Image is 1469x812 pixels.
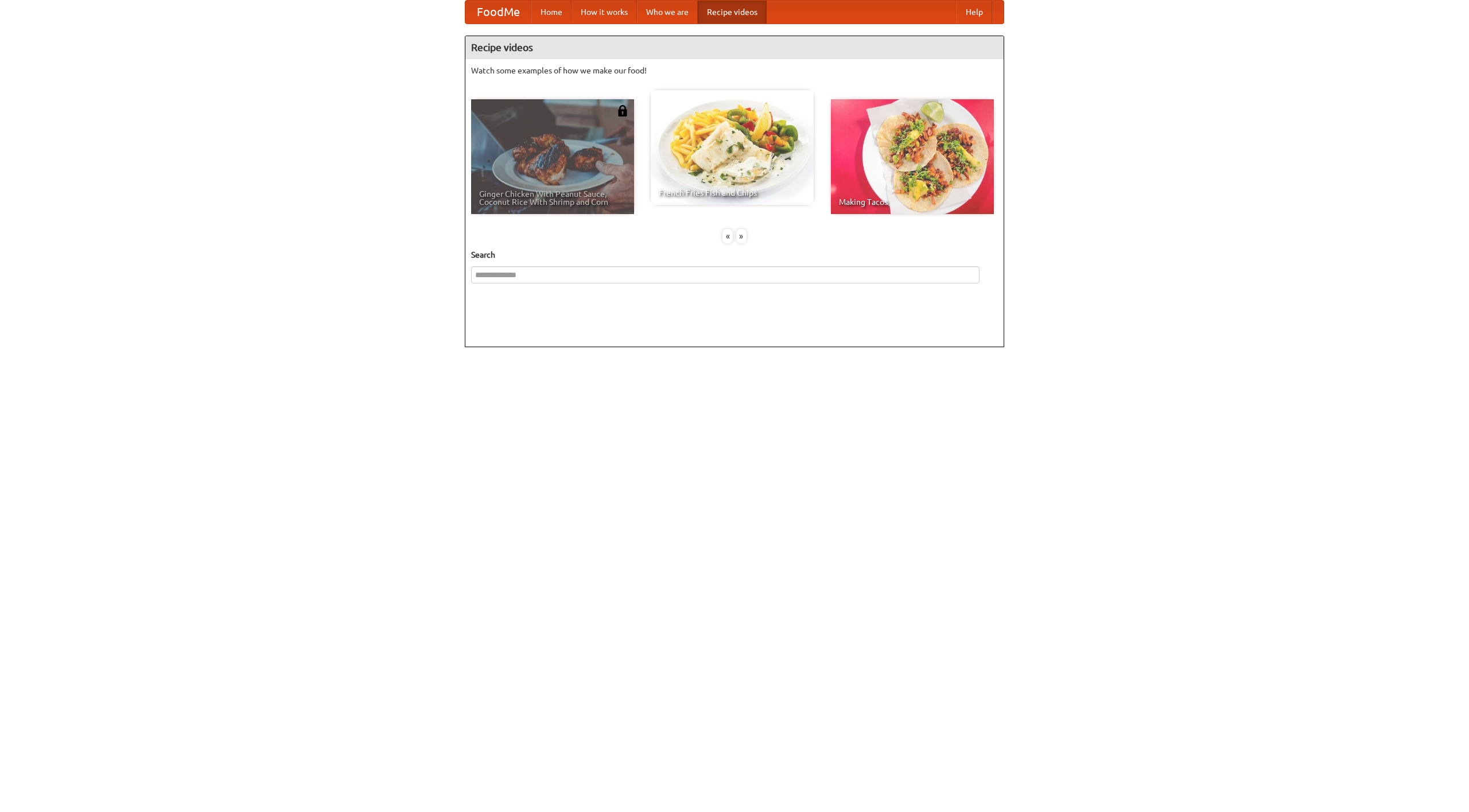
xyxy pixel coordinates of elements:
a: French Fries Fish and Chips [651,90,814,205]
div: « [722,229,733,243]
h5: Search [471,249,998,261]
a: How it works [572,1,637,24]
a: Who we are [637,1,698,24]
a: Home [531,1,572,24]
a: Making Tacos [831,99,994,214]
a: Recipe videos [698,1,767,24]
a: Help [957,1,992,24]
span: Making Tacos [839,198,986,206]
img: 483408.png [617,105,628,116]
p: Watch some examples of how we make our food! [471,65,998,76]
span: French Fries Fish and Chips [659,189,806,197]
h4: Recipe videos [465,36,1004,59]
div: » [736,229,747,243]
a: FoodMe [465,1,531,24]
